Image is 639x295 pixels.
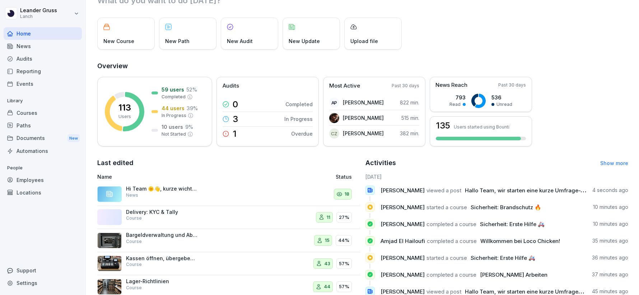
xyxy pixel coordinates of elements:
h2: Last edited [97,158,360,168]
a: Home [4,27,82,40]
p: News Reach [435,81,467,89]
p: 10 minutes ago [593,220,628,228]
p: Most Active [329,82,360,90]
p: New Update [289,37,320,45]
p: Leander Gruss [20,8,57,14]
img: g9g0z14z6r0gwnvoxvhir8sm.png [97,279,122,295]
span: completed a course [426,221,476,228]
p: Unread [496,101,512,108]
span: Sicherheit: Erste Hilfe 🚑 [480,221,545,228]
a: Events [4,78,82,90]
p: Audits [223,82,239,90]
p: 57% [339,283,349,290]
p: Course [126,261,142,268]
p: 536 [491,94,512,101]
p: Read [449,101,461,108]
p: New Path [165,37,190,45]
span: started a course [426,254,467,261]
p: Not Started [162,131,186,137]
h3: 135 [436,121,450,130]
p: 382 min. [400,130,419,137]
a: Employees [4,174,82,186]
p: Course [126,215,142,221]
p: Completed [285,100,313,108]
p: Lanch [20,14,57,19]
p: 10 users [162,123,183,131]
p: Course [126,238,142,245]
p: 44% [338,237,349,244]
h2: Overview [97,61,628,71]
h6: [DATE] [365,173,629,181]
a: Audits [4,52,82,65]
p: 515 min. [401,114,419,122]
a: Kassen öffnen, übergeben & schließenCourse4357% [97,252,360,276]
a: Delivery: KYC & TallyCourse1127% [97,206,360,229]
img: h81973bi7xjfk70fncdre0go.png [97,256,122,271]
span: viewed a post [426,187,461,194]
p: 1 [233,130,237,138]
span: Sicherheit: Brandschutz 🔥 [471,204,541,211]
a: Reporting [4,65,82,78]
p: Delivery: KYC & Tally [126,209,198,215]
h2: Activities [365,158,396,168]
div: Courses [4,107,82,119]
p: 113 [118,103,131,112]
a: Automations [4,145,82,157]
p: [PERSON_NAME] [343,114,384,122]
p: Upload file [350,37,378,45]
a: Hi Team 🌞👋, kurze wichtige Info für [DATE] 📅⚠️: Da [DATE] Monatsanfang ist, fallen sowohl die Woc... [97,183,360,206]
p: 59 users [162,86,184,93]
p: 9 % [185,123,193,131]
img: lbqg5rbd359cn7pzouma6c8b.png [329,113,339,123]
a: Bargeldverwaltung und AbholungCourse1544% [97,229,360,252]
div: Locations [4,186,82,199]
p: Past 30 days [392,83,419,89]
p: 15 [325,237,330,244]
span: completed a course [426,271,476,278]
p: 36 minutes ago [592,254,628,261]
p: 45 minutes ago [592,288,628,295]
span: [PERSON_NAME] [381,271,425,278]
a: DocumentsNew [4,132,82,145]
p: 822 min. [400,99,419,106]
span: [PERSON_NAME] [381,204,425,211]
p: 37 minutes ago [592,271,628,278]
p: Bargeldverwaltung und Abholung [126,232,198,238]
span: [PERSON_NAME] [381,221,425,228]
a: Show more [600,160,628,166]
span: [PERSON_NAME] [381,187,425,194]
p: 0 [233,100,238,109]
p: Name [97,173,261,181]
p: 10 minutes ago [593,203,628,211]
p: Overdue [291,130,313,137]
p: Course [126,285,142,291]
img: th9trzu144u9p3red8ow6id8.png [97,233,122,248]
p: 4 seconds ago [592,187,628,194]
span: Amjad El Hailoufi [381,238,425,244]
p: Kassen öffnen, übergeben & schließen [126,255,198,262]
div: AP [329,98,339,108]
a: News [4,40,82,52]
span: Willkommen bei Loco Chicken! [480,238,560,244]
span: [PERSON_NAME] Arbeiten [480,271,547,278]
p: 44 [324,283,330,290]
div: New [67,134,80,142]
p: In Progress [284,115,313,123]
p: 39 % [187,104,198,112]
p: Users started using Bounti [454,124,509,130]
p: 27% [339,214,349,221]
a: Paths [4,119,82,132]
p: Library [4,95,82,107]
p: Hi Team 🌞👋, kurze wichtige Info für [DATE] 📅⚠️: Da [DATE] Monatsanfang ist, fallen sowohl die Woc... [126,186,198,192]
p: Lager-Richtlinien [126,278,198,285]
p: In Progress [162,112,186,119]
p: Past 30 days [498,82,526,88]
span: viewed a post [426,288,461,295]
p: Status [336,173,352,181]
span: started a course [426,204,467,211]
span: Sicherheit: Erste Hilfe 🚑 [471,254,535,261]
